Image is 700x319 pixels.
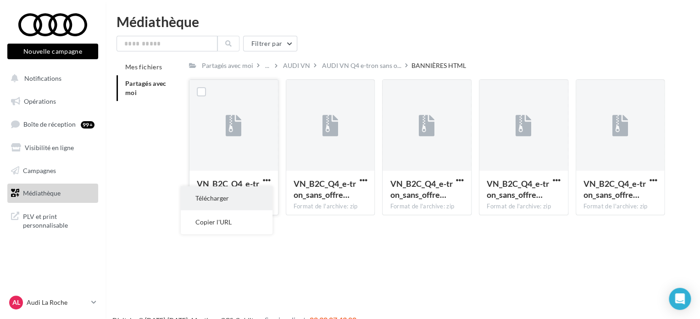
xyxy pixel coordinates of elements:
a: Visibilité en ligne [6,138,100,157]
span: VN_B2C_Q4_e-tron_sans_offre_HTML_300x600 [197,179,259,200]
a: Médiathèque [6,184,100,203]
div: Open Intercom Messenger [669,288,691,310]
a: AL Audi La Roche [7,294,98,311]
span: VN_B2C_Q4_e-tron_sans_offre_HTML_320x50 [583,179,646,200]
span: Partagés avec moi [125,79,167,96]
a: Boîte de réception99+ [6,114,100,134]
span: AUDI VN Q4 e-tron sans o... [322,61,401,70]
button: Copier l'URL [181,210,272,234]
button: Notifications [6,69,96,88]
div: AUDI VN [283,61,310,70]
p: Audi La Roche [27,298,88,307]
span: Mes fichiers [125,63,162,71]
div: Médiathèque [117,15,689,28]
button: Filtrer par [243,36,297,51]
button: Nouvelle campagne [7,44,98,59]
div: BANNIÈRES HTML [411,61,466,70]
span: VN_B2C_Q4_e-tron_sans_offre_HTML_320x480 [294,179,356,200]
a: PLV et print personnalisable [6,207,100,234]
span: Médiathèque [23,189,61,197]
a: Opérations [6,92,100,111]
a: Campagnes [6,161,100,180]
span: Boîte de réception [23,120,76,128]
button: Télécharger [181,186,272,210]
div: Format de l'archive: zip [390,202,464,211]
span: Notifications [24,74,61,82]
div: 99+ [81,121,94,129]
span: VN_B2C_Q4_e-tron_sans_offre_HTML_1000x200 [390,179,452,200]
span: VN_B2C_Q4_e-tron_sans_offre_HTML_728x90 [487,179,549,200]
div: Partagés avec moi [202,61,253,70]
div: Format de l'archive: zip [583,202,657,211]
span: Opérations [24,97,56,105]
div: Format de l'archive: zip [487,202,561,211]
div: ... [263,59,271,72]
div: Format de l'archive: zip [294,202,367,211]
span: PLV et print personnalisable [23,210,94,230]
span: Campagnes [23,166,56,174]
span: Visibilité en ligne [25,144,74,151]
span: AL [12,298,20,307]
